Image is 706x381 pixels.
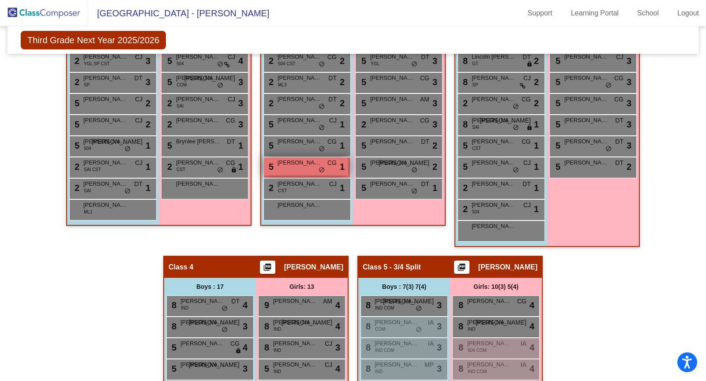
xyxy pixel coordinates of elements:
[468,326,475,332] span: IND
[437,320,442,333] span: 3
[615,137,623,146] span: DT
[319,61,325,68] span: do_not_disturb_alt
[278,52,322,61] span: [PERSON_NAME]
[176,158,220,167] span: [PERSON_NAME]
[238,160,243,173] span: 1
[553,120,560,129] span: 5
[278,95,322,104] span: [PERSON_NAME]
[359,162,366,172] span: 5
[83,116,128,125] span: [PERSON_NAME]
[243,299,248,312] span: 4
[411,61,417,68] span: do_not_disturb_alt
[222,305,228,312] span: do_not_disturb_alt
[274,347,281,354] span: IND
[164,278,256,295] div: Boys : 17
[521,360,526,370] span: IA
[176,82,187,88] span: COM
[278,116,322,125] span: [PERSON_NAME]
[467,360,511,369] span: [PERSON_NAME]
[375,339,419,348] span: [PERSON_NAME]
[84,166,101,173] span: SAI CST
[278,74,322,82] span: [PERSON_NAME]
[325,360,332,370] span: CJ
[146,181,150,194] span: 1
[165,98,172,108] span: 2
[630,6,666,20] a: School
[605,146,612,153] span: do_not_disturb_alt
[124,146,131,153] span: do_not_disturb_alt
[614,95,623,104] span: CG
[523,158,531,168] span: CJ
[340,118,345,131] span: 1
[319,124,325,131] span: do_not_disturb_alt
[340,75,345,89] span: 2
[243,362,248,375] span: 3
[480,116,531,125] span: [PERSON_NAME]
[461,56,468,66] span: 8
[340,160,345,173] span: 1
[83,137,128,146] span: [PERSON_NAME]
[359,98,366,108] span: 5
[420,116,429,125] span: CG
[472,52,516,61] span: Lincoln [PERSON_NAME]
[476,318,526,327] span: [PERSON_NAME]
[169,321,176,331] span: 8
[472,145,481,152] span: CST
[383,297,434,306] span: [PERSON_NAME]
[379,158,429,168] span: [PERSON_NAME]
[472,158,516,167] span: [PERSON_NAME]
[273,318,317,327] span: [PERSON_NAME]
[256,278,348,295] div: Girls: 13
[432,75,437,89] span: 3
[616,52,623,62] span: CJ
[180,318,225,327] span: [PERSON_NAME] [PERSON_NAME]
[340,139,345,152] span: 1
[278,137,322,146] span: [PERSON_NAME]
[176,103,184,109] span: SAI
[521,6,560,20] a: Support
[181,305,188,311] span: IND
[428,318,434,327] span: IA
[72,56,79,66] span: 2
[328,74,337,83] span: DT
[472,179,516,188] span: [PERSON_NAME]
[467,318,511,327] span: [PERSON_NAME]
[184,74,235,83] span: [PERSON_NAME]
[230,339,240,348] span: CG
[92,137,143,146] span: [PERSON_NAME]
[84,60,109,67] span: YGL SP CST
[364,321,371,331] span: 8
[327,52,337,62] span: CG
[84,82,90,88] span: SP
[564,137,608,146] span: [PERSON_NAME]
[72,162,79,172] span: 2
[370,116,414,125] span: [PERSON_NAME]
[513,167,519,174] span: do_not_disturb_alt
[327,158,337,168] span: CG
[238,139,243,152] span: 1
[432,54,437,67] span: 3
[84,145,91,152] span: 504
[325,339,332,348] span: CJ
[176,116,220,125] span: [PERSON_NAME]
[472,209,480,215] span: 504
[176,52,220,61] span: [PERSON_NAME]
[370,52,414,61] span: [PERSON_NAME]
[278,201,322,209] span: [PERSON_NAME]
[370,95,414,104] span: [PERSON_NAME]
[529,299,534,312] span: 4
[424,360,434,370] span: MP
[180,297,225,306] span: [PERSON_NAME]
[359,56,366,66] span: 5
[670,6,706,20] a: Logout
[456,263,467,275] mat-icon: picture_as_pdf
[375,305,394,311] span: IND COM
[615,116,623,125] span: DT
[231,167,237,174] span: lock
[564,95,608,104] span: [PERSON_NAME]
[217,82,223,89] span: do_not_disturb_alt
[243,341,248,354] span: 4
[411,188,417,195] span: do_not_disturb_alt
[416,326,422,333] span: do_not_disturb_alt
[228,52,235,62] span: CJ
